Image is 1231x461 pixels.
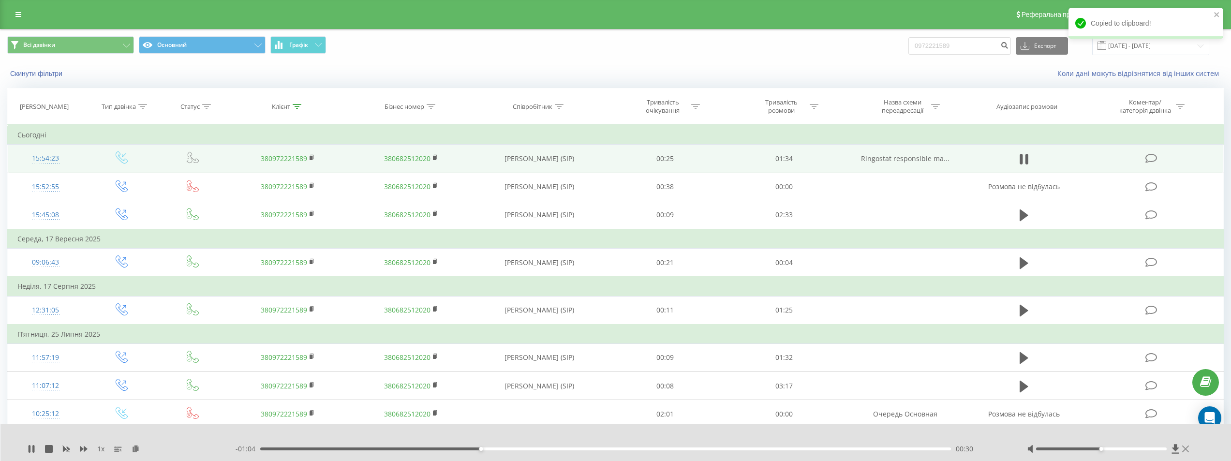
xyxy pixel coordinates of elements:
div: 12:31:05 [17,301,74,320]
a: 380972221589 [261,182,307,191]
a: 380972221589 [261,381,307,390]
span: - 01:04 [236,444,260,454]
td: [PERSON_NAME] (SIP) [473,296,606,325]
td: Неділя, 17 Серпня 2025 [8,277,1224,296]
div: 10:25:12 [17,404,74,423]
td: 02:01 [606,400,725,428]
div: Тип дзвінка [102,103,136,111]
div: 11:07:12 [17,376,74,395]
span: Розмова не відбулась [988,182,1060,191]
div: Назва схеми переадресації [877,98,929,115]
a: 380682512020 [384,353,430,362]
span: Графік [289,42,308,48]
td: 00:25 [606,145,725,173]
div: Copied to clipboard! [1068,8,1223,39]
td: 01:25 [725,296,843,325]
td: 01:32 [725,343,843,372]
div: Тривалість розмови [756,98,807,115]
td: 00:08 [606,372,725,400]
a: 380972221589 [261,409,307,418]
td: [PERSON_NAME] (SIP) [473,372,606,400]
div: 15:52:55 [17,178,74,196]
div: 15:45:08 [17,206,74,224]
a: 380682512020 [384,409,430,418]
div: Аудіозапис розмови [996,103,1057,111]
td: 00:00 [725,173,843,201]
span: Розмова не відбулась [988,409,1060,418]
div: Open Intercom Messenger [1198,406,1221,430]
div: Бізнес номер [385,103,424,111]
div: Accessibility label [479,447,483,451]
td: [PERSON_NAME] (SIP) [473,249,606,277]
td: [PERSON_NAME] (SIP) [473,201,606,229]
div: Клієнт [272,103,290,111]
a: 380682512020 [384,154,430,163]
a: 380972221589 [261,258,307,267]
a: 380972221589 [261,210,307,219]
span: 1 x [97,444,104,454]
td: Сьогодні [8,125,1224,145]
div: Коментар/категорія дзвінка [1117,98,1173,115]
a: 380972221589 [261,154,307,163]
td: П’ятниця, 25 Липня 2025 [8,325,1224,344]
a: 380682512020 [384,305,430,314]
td: 00:09 [606,201,725,229]
button: Графік [270,36,326,54]
div: Тривалість очікування [637,98,689,115]
span: Всі дзвінки [23,41,55,49]
div: 15:54:23 [17,149,74,168]
button: close [1214,11,1220,20]
span: 00:30 [956,444,973,454]
span: Реферальна програма [1022,11,1093,18]
td: [PERSON_NAME] (SIP) [473,145,606,173]
button: Основний [139,36,266,54]
div: 09:06:43 [17,253,74,272]
td: [PERSON_NAME] (SIP) [473,173,606,201]
a: 380682512020 [384,210,430,219]
a: Коли дані можуть відрізнятися вiд інших систем [1057,69,1224,78]
a: 380682512020 [384,258,430,267]
button: Всі дзвінки [7,36,134,54]
td: 00:00 [725,400,843,428]
td: [PERSON_NAME] (SIP) [473,343,606,372]
td: 03:17 [725,372,843,400]
a: 380682512020 [384,381,430,390]
input: Пошук за номером [908,37,1011,55]
td: 01:34 [725,145,843,173]
button: Скинути фільтри [7,69,67,78]
div: [PERSON_NAME] [20,103,69,111]
span: Ringostat responsible ma... [861,154,949,163]
td: 00:38 [606,173,725,201]
td: 00:04 [725,249,843,277]
button: Експорт [1016,37,1068,55]
a: 380972221589 [261,353,307,362]
div: Статус [180,103,200,111]
td: Середа, 17 Вересня 2025 [8,229,1224,249]
td: 02:33 [725,201,843,229]
div: Accessibility label [1099,447,1103,451]
td: 00:09 [606,343,725,372]
div: 11:57:19 [17,348,74,367]
a: 380682512020 [384,182,430,191]
td: Очередь Основная [843,400,966,428]
div: Співробітник [513,103,552,111]
a: 380972221589 [261,305,307,314]
td: 00:11 [606,296,725,325]
td: 00:21 [606,249,725,277]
